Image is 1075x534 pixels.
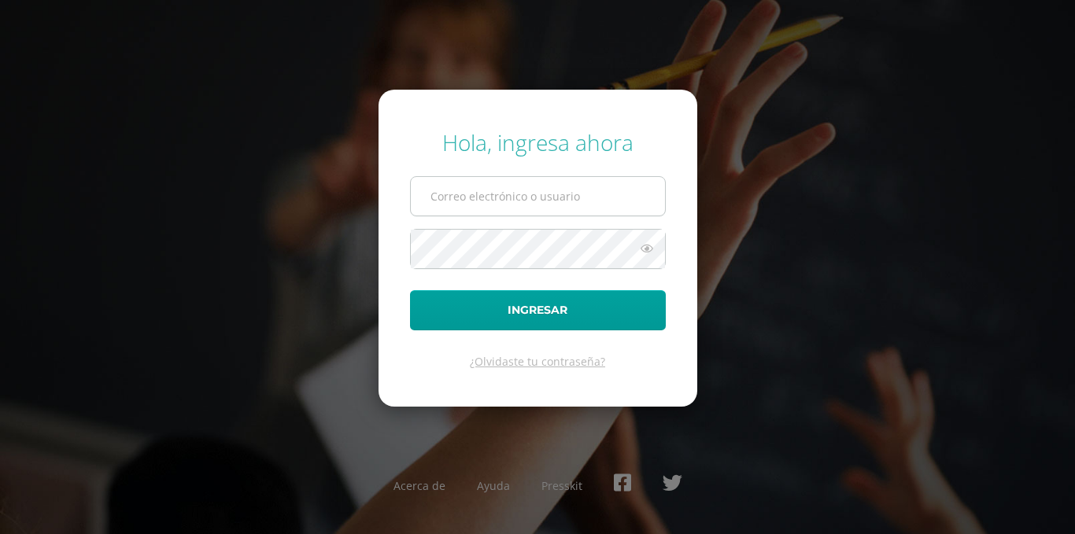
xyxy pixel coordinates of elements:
[411,177,665,215] input: Correo electrónico o usuario
[470,354,605,369] a: ¿Olvidaste tu contraseña?
[410,127,666,157] div: Hola, ingresa ahora
[410,290,666,330] button: Ingresar
[541,478,582,493] a: Presskit
[477,478,510,493] a: Ayuda
[393,478,445,493] a: Acerca de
